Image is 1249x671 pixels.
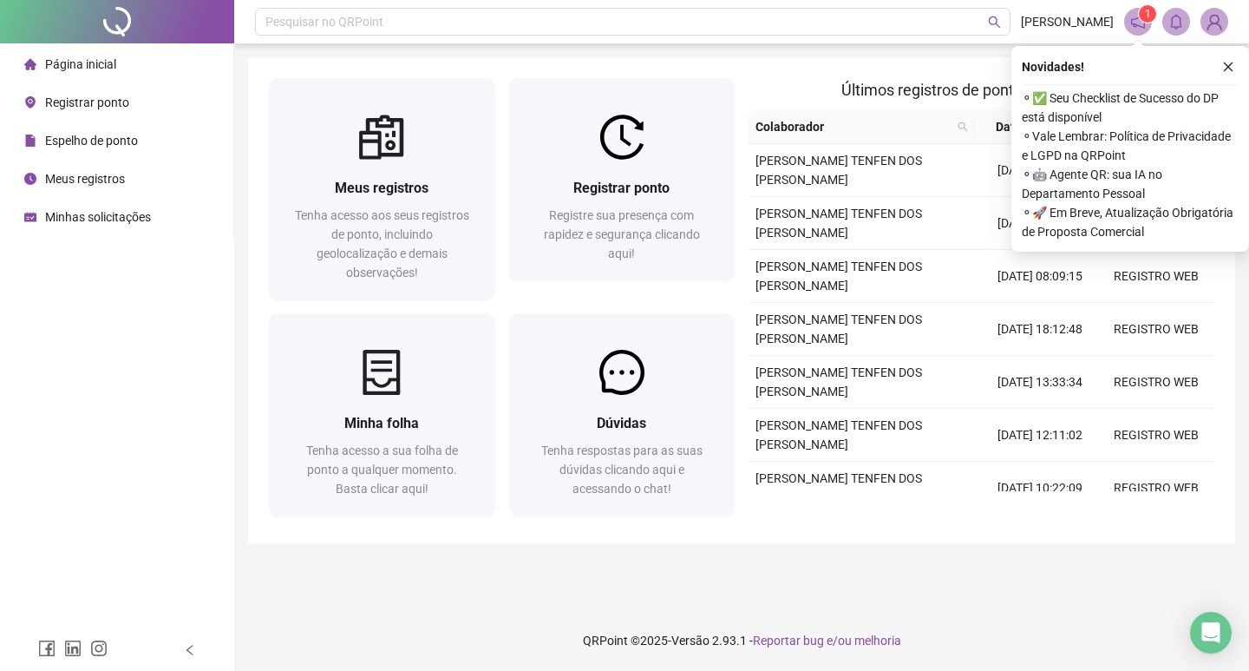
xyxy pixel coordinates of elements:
span: facebook [38,640,56,657]
span: Tenha acesso a sua folha de ponto a qualquer momento. Basta clicar aqui! [306,444,458,496]
div: Open Intercom Messenger [1190,612,1232,654]
a: Minha folhaTenha acesso a sua folha de ponto a qualquer momento. Basta clicar aqui! [269,313,495,516]
span: Registrar ponto [573,180,670,196]
span: [PERSON_NAME] TENFEN DOS [PERSON_NAME] [755,260,922,293]
span: Versão [671,634,710,648]
span: Espelho de ponto [45,134,138,148]
span: instagram [90,640,108,657]
span: schedule [24,211,36,223]
span: bell [1168,14,1184,30]
span: search [988,16,1001,29]
a: DúvidasTenha respostas para as suas dúvidas clicando aqui e acessando o chat! [509,313,736,516]
span: home [24,58,36,70]
span: Registre sua presença com rapidez e segurança clicando aqui! [544,208,700,260]
span: Tenha acesso aos seus registros de ponto, incluindo geolocalização e demais observações! [295,208,469,280]
span: ⚬ 🤖 Agente QR: sua IA no Departamento Pessoal [1022,165,1239,203]
span: search [954,114,971,140]
span: search [958,122,968,132]
td: REGISTRO WEB [1098,356,1214,409]
span: Meus registros [45,172,125,186]
span: Dúvidas [597,415,646,431]
img: 89981 [1201,9,1227,35]
span: Colaborador [755,117,951,136]
td: REGISTRO WEB [1098,250,1214,303]
span: clock-circle [24,173,36,185]
td: REGISTRO WEB [1098,409,1214,462]
a: Meus registrosTenha acesso aos seus registros de ponto, incluindo geolocalização e demais observa... [269,78,495,299]
span: 1 [1145,8,1151,20]
span: environment [24,96,36,109]
span: left [184,644,196,656]
span: [PERSON_NAME] TENFEN DOS [PERSON_NAME] [755,365,922,398]
span: linkedin [64,640,82,657]
td: [DATE] 08:09:15 [982,250,1098,303]
td: REGISTRO WEB [1098,303,1214,356]
span: file [24,135,36,147]
td: [DATE] 10:13:18 [982,144,1098,197]
sup: 1 [1139,5,1156,23]
span: Página inicial [45,57,116,71]
span: ⚬ ✅ Seu Checklist de Sucesso do DP está disponível [1022,89,1239,127]
span: Novidades ! [1022,57,1084,76]
span: Últimos registros de ponto sincronizados [841,81,1121,99]
span: [PERSON_NAME] TENFEN DOS [PERSON_NAME] [755,154,922,187]
span: Minha folha [344,415,419,431]
td: REGISTRO WEB [1098,462,1214,515]
span: Meus registros [335,180,428,196]
span: Registrar ponto [45,95,129,109]
td: [DATE] 12:11:02 [982,409,1098,462]
span: Reportar bug e/ou melhoria [753,634,901,648]
td: [DATE] 13:33:34 [982,356,1098,409]
span: close [1222,61,1234,73]
td: [DATE] 18:12:48 [982,303,1098,356]
span: Minhas solicitações [45,210,151,224]
span: [PERSON_NAME] TENFEN DOS [PERSON_NAME] [755,312,922,345]
td: [DATE] 10:22:09 [982,462,1098,515]
span: ⚬ 🚀 Em Breve, Atualização Obrigatória de Proposta Comercial [1022,203,1239,241]
span: Tenha respostas para as suas dúvidas clicando aqui e acessando o chat! [541,444,703,496]
span: notification [1130,14,1146,30]
span: [PERSON_NAME] TENFEN DOS [PERSON_NAME] [755,418,922,451]
a: Registrar pontoRegistre sua presença com rapidez e segurança clicando aqui! [509,78,736,280]
span: ⚬ Vale Lembrar: Política de Privacidade e LGPD na QRPoint [1022,127,1239,165]
span: [PERSON_NAME] TENFEN DOS [PERSON_NAME] [755,471,922,504]
footer: QRPoint © 2025 - 2.93.1 - [234,610,1249,671]
th: Data/Hora [975,110,1089,144]
td: [DATE] 10:03:13 [982,197,1098,250]
span: Data/Hora [982,117,1068,136]
span: [PERSON_NAME] [1021,12,1114,31]
span: [PERSON_NAME] TENFEN DOS [PERSON_NAME] [755,207,922,240]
